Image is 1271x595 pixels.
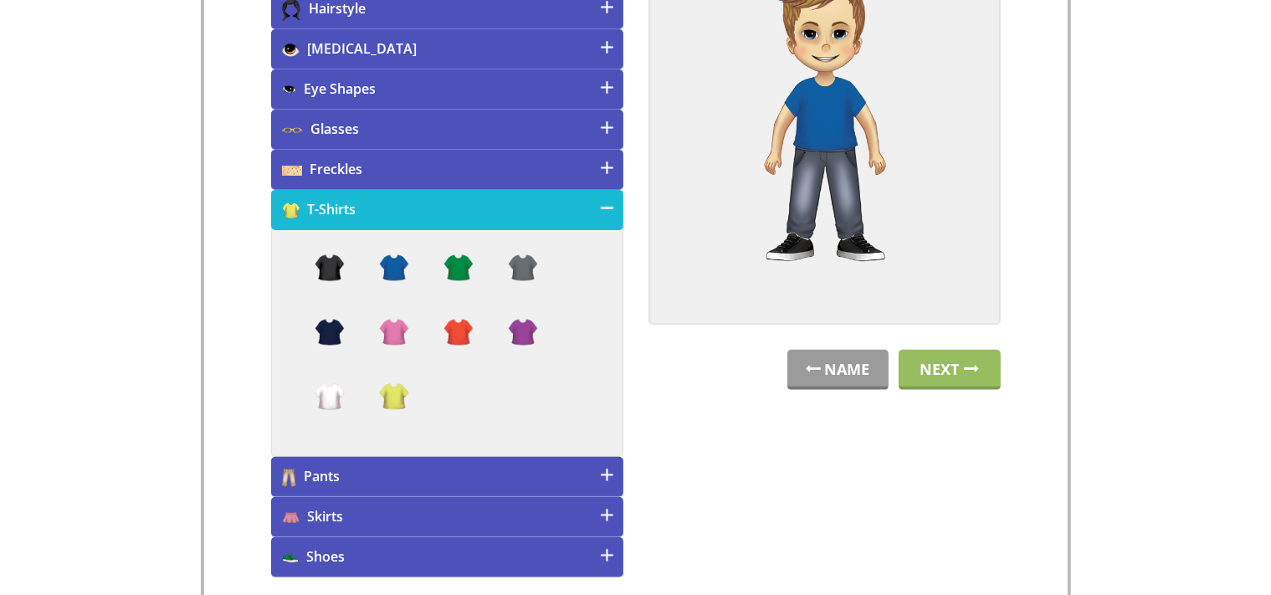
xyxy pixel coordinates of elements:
h4: Skirts [271,497,623,537]
h4: Eye Shapes [271,69,623,110]
a: NAME [787,350,889,390]
h4: [MEDICAL_DATA] [271,29,623,69]
h4: Freckles [271,150,623,190]
a: Next [899,350,1001,390]
h4: T-Shirts [271,190,623,230]
h4: Shoes [271,537,623,577]
h4: Glasses [271,110,623,150]
h4: Pants [271,457,623,497]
